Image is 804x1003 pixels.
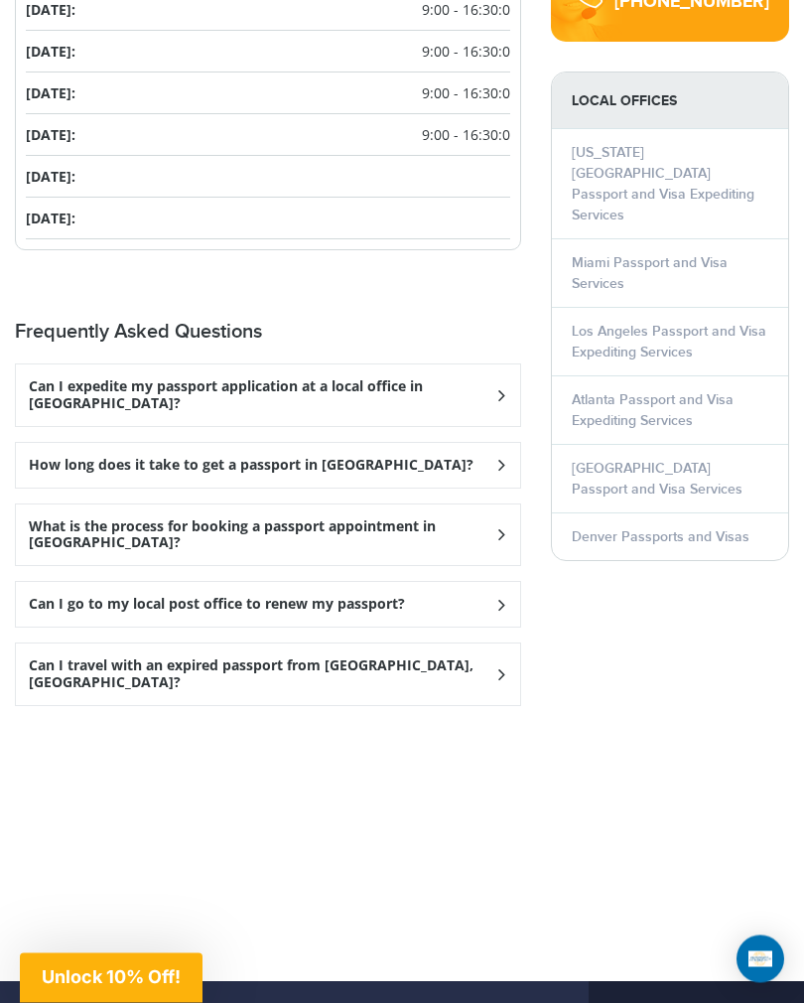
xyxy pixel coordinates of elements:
[572,145,754,224] a: [US_STATE][GEOGRAPHIC_DATA] Passport and Visa Expediting Services
[552,73,788,130] strong: LOCAL OFFICES
[29,458,473,475] h3: How long does it take to get a passport in [GEOGRAPHIC_DATA]?
[572,461,742,499] a: [GEOGRAPHIC_DATA] Passport and Visa Services
[29,658,494,692] h3: Can I travel with an expired passport from [GEOGRAPHIC_DATA], [GEOGRAPHIC_DATA]?
[26,157,510,199] li: [DATE]:
[737,935,784,983] div: Open Intercom Messenger
[29,519,494,553] h3: What is the process for booking a passport appointment in [GEOGRAPHIC_DATA]?
[26,115,510,157] li: [DATE]:
[572,392,734,430] a: Atlanta Passport and Visa Expediting Services
[26,73,510,115] li: [DATE]:
[26,199,510,240] li: [DATE]:
[29,597,405,614] h3: Can I go to my local post office to renew my passport?
[42,966,181,987] span: Unlock 10% Off!
[29,379,494,413] h3: Can I expedite my passport application at a local office in [GEOGRAPHIC_DATA]?
[15,722,233,932] iframe: fb:comments Facebook Social Plugin
[572,324,766,361] a: Los Angeles Passport and Visa Expediting Services
[26,32,510,73] li: [DATE]:
[572,529,749,546] a: Denver Passports and Visas
[422,125,510,146] span: 9:00 - 16:30:0
[422,83,510,104] span: 9:00 - 16:30:0
[20,953,202,1003] div: Unlock 10% Off!
[15,321,521,345] h2: Frequently Asked Questions
[422,42,510,63] span: 9:00 - 16:30:0
[572,255,728,293] a: Miami Passport and Visa Services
